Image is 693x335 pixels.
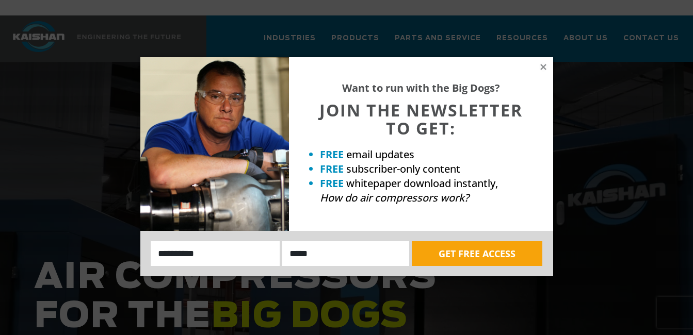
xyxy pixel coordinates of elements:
[342,81,500,95] strong: Want to run with the Big Dogs?
[319,99,523,139] span: JOIN THE NEWSLETTER TO GET:
[346,147,414,161] span: email updates
[320,176,344,190] strong: FREE
[282,241,409,266] input: Email
[412,241,542,266] button: GET FREE ACCESS
[151,241,280,266] input: Name:
[320,191,469,205] em: How do air compressors work?
[346,176,498,190] span: whitepaper download instantly,
[346,162,460,176] span: subscriber-only content
[320,162,344,176] strong: FREE
[539,62,548,72] button: Close
[320,147,344,161] strong: FREE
